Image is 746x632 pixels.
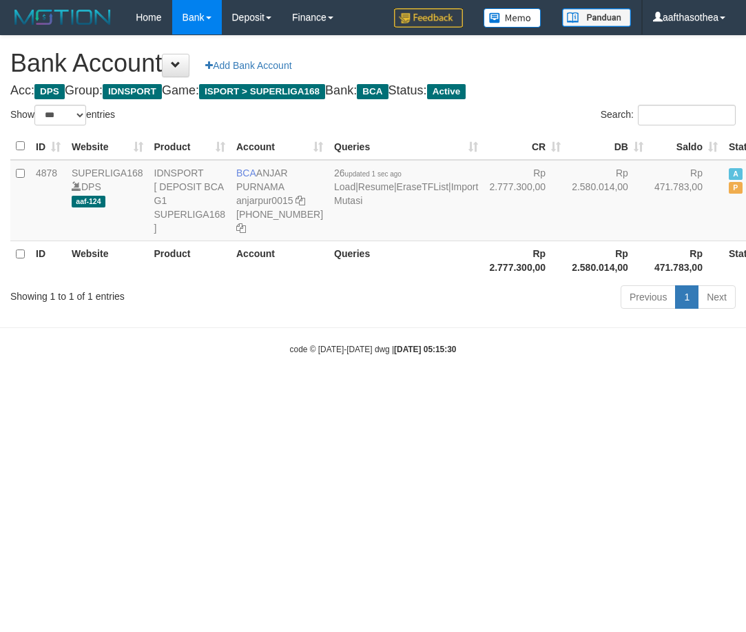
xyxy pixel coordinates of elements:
[357,84,388,99] span: BCA
[30,160,66,241] td: 4878
[236,223,246,234] a: Copy 4062281620 to clipboard
[66,160,149,241] td: DPS
[675,285,698,309] a: 1
[729,182,743,194] span: Paused
[329,133,484,160] th: Queries: activate to sort column ascending
[196,54,300,77] a: Add Bank Account
[345,170,402,178] span: updated 1 sec ago
[334,167,402,179] span: 26
[34,105,86,125] select: Showentries
[72,196,105,207] span: aaf-124
[72,167,143,179] a: SUPERLIGA168
[484,133,566,160] th: CR: activate to sort column ascending
[394,345,456,354] strong: [DATE] 05:15:30
[562,8,631,27] img: panduan.png
[149,160,231,241] td: IDNSPORT [ DEPOSIT BCA G1 SUPERLIGA168 ]
[698,285,736,309] a: Next
[231,133,329,160] th: Account: activate to sort column ascending
[394,8,463,28] img: Feedback.jpg
[484,241,566,280] th: Rp 2.777.300,00
[397,181,448,192] a: EraseTFList
[427,84,466,99] span: Active
[358,181,394,192] a: Resume
[484,160,566,241] td: Rp 2.777.300,00
[236,167,256,179] span: BCA
[566,241,649,280] th: Rp 2.580.014,00
[103,84,162,99] span: IDNSPORT
[649,133,723,160] th: Saldo: activate to sort column ascending
[149,241,231,280] th: Product
[10,284,300,303] div: Showing 1 to 1 of 1 entries
[566,133,649,160] th: DB: activate to sort column ascending
[484,8,541,28] img: Button%20Memo.svg
[290,345,457,354] small: code © [DATE]-[DATE] dwg |
[334,181,478,206] a: Import Mutasi
[66,133,149,160] th: Website: activate to sort column ascending
[10,84,736,98] h4: Acc: Group: Game: Bank: Status:
[231,241,329,280] th: Account
[236,195,293,206] a: anjarpur0015
[10,105,115,125] label: Show entries
[231,160,329,241] td: ANJAR PURNAMA [PHONE_NUMBER]
[334,167,478,206] span: | | |
[30,133,66,160] th: ID: activate to sort column ascending
[649,160,723,241] td: Rp 471.783,00
[334,181,355,192] a: Load
[30,241,66,280] th: ID
[149,133,231,160] th: Product: activate to sort column ascending
[10,7,115,28] img: MOTION_logo.png
[199,84,325,99] span: ISPORT > SUPERLIGA168
[649,241,723,280] th: Rp 471.783,00
[329,241,484,280] th: Queries
[34,84,65,99] span: DPS
[10,50,736,77] h1: Bank Account
[601,105,736,125] label: Search:
[621,285,676,309] a: Previous
[66,241,149,280] th: Website
[566,160,649,241] td: Rp 2.580.014,00
[638,105,736,125] input: Search:
[729,168,743,180] span: Active
[296,195,305,206] a: Copy anjarpur0015 to clipboard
